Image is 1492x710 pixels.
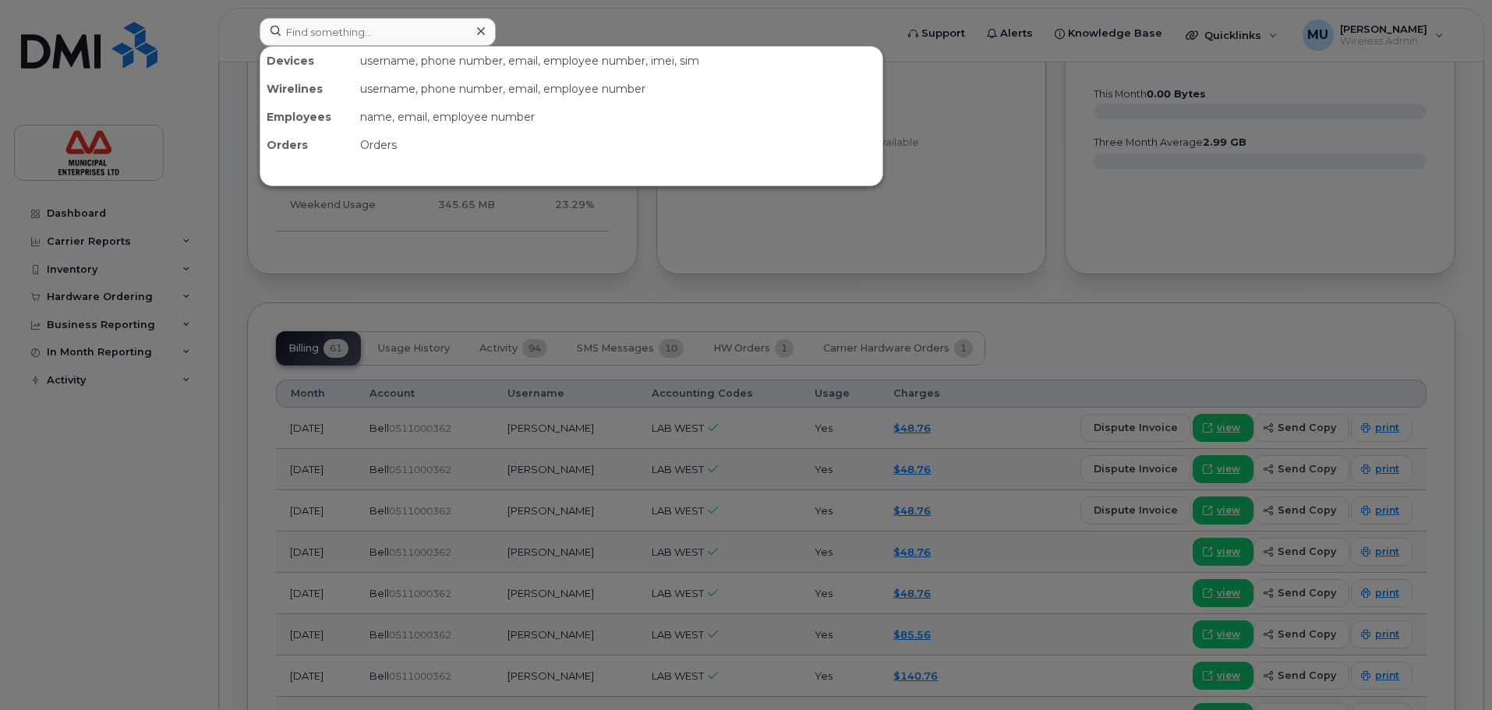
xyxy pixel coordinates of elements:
[260,103,354,131] div: Employees
[354,47,882,75] div: username, phone number, email, employee number, imei, sim
[354,103,882,131] div: name, email, employee number
[354,131,882,159] div: Orders
[260,18,496,46] input: Find something...
[260,47,354,75] div: Devices
[260,75,354,103] div: Wirelines
[354,75,882,103] div: username, phone number, email, employee number
[260,131,354,159] div: Orders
